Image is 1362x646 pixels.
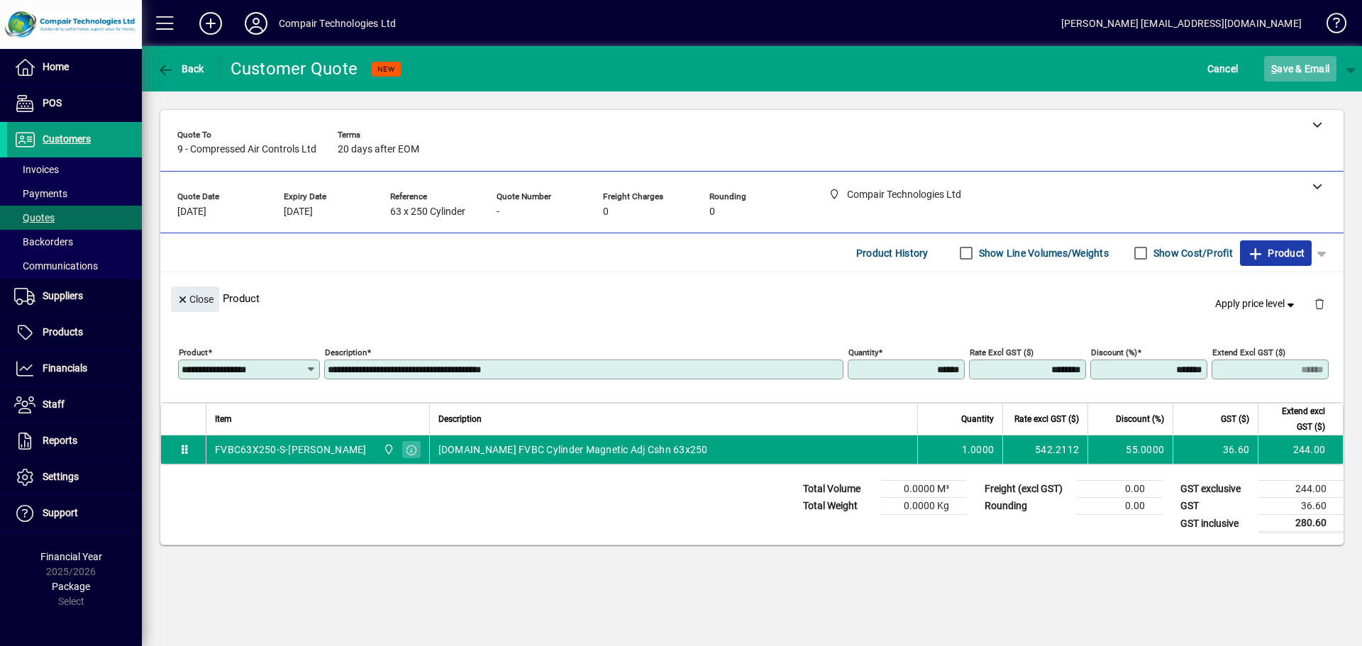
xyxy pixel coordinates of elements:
[188,11,233,36] button: Add
[881,481,966,498] td: 0.0000 M³
[1173,515,1258,533] td: GST inclusive
[43,133,91,145] span: Customers
[171,286,219,312] button: Close
[1012,442,1079,457] div: 542.2112
[1173,481,1258,498] td: GST exclusive
[377,65,395,74] span: NEW
[497,206,499,218] span: -
[7,157,142,182] a: Invoices
[7,50,142,85] a: Home
[7,206,142,230] a: Quotes
[1077,481,1162,498] td: 0.00
[796,498,881,515] td: Total Weight
[1271,57,1329,80] span: ave & Email
[603,206,609,218] span: 0
[14,236,73,247] span: Backorders
[961,411,994,427] span: Quantity
[1116,411,1164,427] span: Discount (%)
[851,240,934,266] button: Product History
[1151,246,1233,260] label: Show Cost/Profit
[7,182,142,206] a: Payments
[1258,481,1344,498] td: 244.00
[1173,435,1258,464] td: 36.60
[7,496,142,531] a: Support
[1271,63,1277,74] span: S
[856,242,929,264] span: Product History
[40,551,102,562] span: Financial Year
[1221,411,1249,427] span: GST ($)
[7,423,142,459] a: Reports
[231,57,358,80] div: Customer Quote
[177,206,206,218] span: [DATE]
[962,442,995,457] span: 1.0000
[43,435,77,446] span: Reports
[976,246,1109,260] label: Show Line Volumes/Weights
[1258,498,1344,515] td: 36.60
[1215,296,1297,311] span: Apply price level
[279,12,396,35] div: Compair Technologies Ltd
[848,347,878,357] mat-label: Quantity
[1240,240,1312,266] button: Product
[43,61,69,72] span: Home
[796,481,881,498] td: Total Volume
[1173,498,1258,515] td: GST
[7,86,142,121] a: POS
[167,292,223,305] app-page-header-button: Close
[1267,403,1325,435] span: Extend excl GST ($)
[1302,286,1336,321] button: Delete
[7,254,142,278] a: Communications
[380,442,396,457] span: Compair Technologies Ltd
[1087,435,1173,464] td: 55.0000
[177,288,214,311] span: Close
[177,144,316,155] span: 9 - Compressed Air Controls Ltd
[1077,498,1162,515] td: 0.00
[7,351,142,386] a: Financials
[160,272,1344,324] div: Product
[1302,297,1336,310] app-page-header-button: Delete
[390,206,465,218] span: 63 x 250 Cylinder
[7,230,142,254] a: Backorders
[1316,3,1344,49] a: Knowledge Base
[1207,57,1239,80] span: Cancel
[881,498,966,515] td: 0.0000 Kg
[1212,347,1285,357] mat-label: Extend excl GST ($)
[7,279,142,314] a: Suppliers
[1014,411,1079,427] span: Rate excl GST ($)
[1091,347,1137,357] mat-label: Discount (%)
[157,63,204,74] span: Back
[14,164,59,175] span: Invoices
[438,442,708,457] span: [DOMAIN_NAME] FVBC Cylinder Magnetic Adj Cshn 63x250
[43,471,79,482] span: Settings
[338,144,419,155] span: 20 days after EOM
[43,507,78,518] span: Support
[14,212,55,223] span: Quotes
[215,411,232,427] span: Item
[14,260,98,272] span: Communications
[325,347,367,357] mat-label: Description
[179,347,208,357] mat-label: Product
[43,362,87,374] span: Financials
[43,97,62,108] span: POS
[153,56,208,82] button: Back
[1264,56,1336,82] button: Save & Email
[43,326,83,338] span: Products
[7,460,142,495] a: Settings
[233,11,279,36] button: Profile
[7,315,142,350] a: Products
[978,481,1077,498] td: Freight (excl GST)
[970,347,1034,357] mat-label: Rate excl GST ($)
[978,498,1077,515] td: Rounding
[1258,435,1343,464] td: 244.00
[52,581,90,592] span: Package
[7,387,142,423] a: Staff
[43,399,65,410] span: Staff
[142,56,220,82] app-page-header-button: Back
[14,188,67,199] span: Payments
[709,206,715,218] span: 0
[1061,12,1302,35] div: [PERSON_NAME] [EMAIL_ADDRESS][DOMAIN_NAME]
[438,411,482,427] span: Description
[1258,515,1344,533] td: 280.60
[1209,291,1303,317] button: Apply price level
[43,290,83,301] span: Suppliers
[284,206,313,218] span: [DATE]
